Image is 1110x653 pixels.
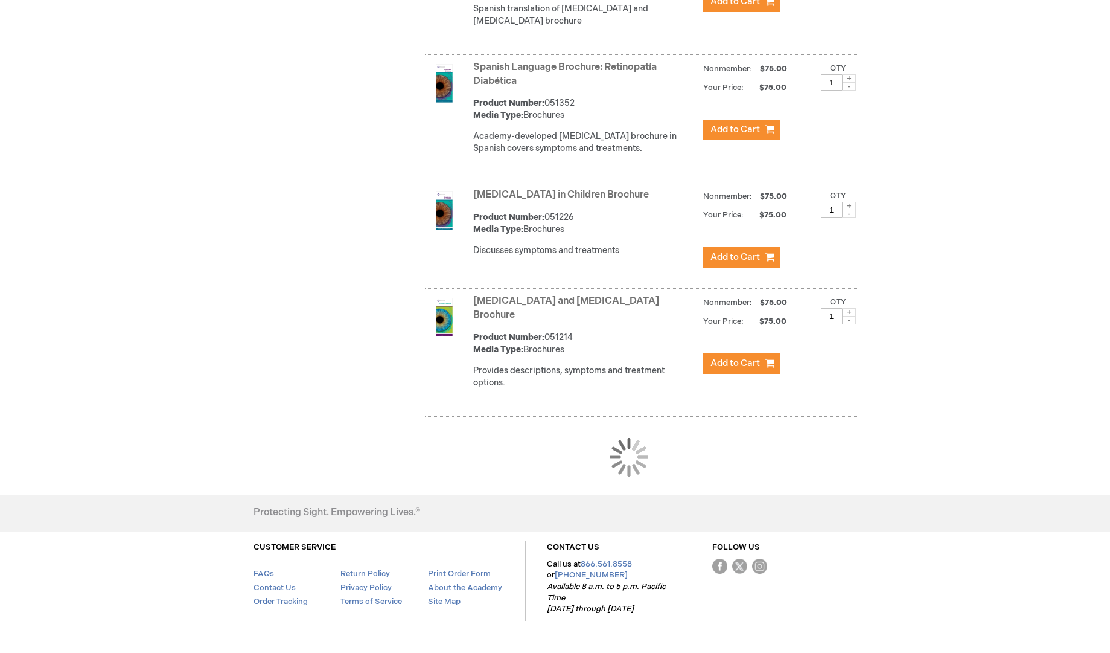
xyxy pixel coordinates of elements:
[547,582,666,614] em: Available 8 a.m. to 5 p.m. Pacific Time [DATE] through [DATE]
[473,62,657,87] a: Spanish Language Brochure: Retinopatía Diabética
[703,62,752,77] strong: Nonmember:
[340,569,390,579] a: Return Policy
[745,210,788,220] span: $75.00
[428,569,491,579] a: Print Order Form
[340,583,392,593] a: Privacy Policy
[428,597,461,606] a: Site Map
[712,542,760,552] a: FOLLOW US
[254,507,420,518] h4: Protecting Sight. Empowering Lives.®
[473,189,649,201] a: [MEDICAL_DATA] in Children Brochure
[473,98,544,108] strong: Product Number:
[428,583,502,593] a: About the Academy
[254,542,336,552] a: CUSTOMER SERVICE
[473,365,697,389] div: Provides descriptions, symptoms and treatment options.
[821,202,843,218] input: Qty
[821,74,843,91] input: Qty
[703,120,780,140] button: Add to Cart
[547,559,669,615] p: Call us at or
[732,559,747,574] img: Twitter
[703,353,780,374] button: Add to Cart
[473,245,697,257] div: Discusses symptoms and treatments
[425,64,464,103] img: Spanish Language Brochure: Retinopatía Diabética
[473,332,697,356] div: 051214 Brochures
[473,295,659,321] a: [MEDICAL_DATA] and [MEDICAL_DATA] Brochure
[830,191,846,201] label: Qty
[610,438,648,477] img: Loading...
[830,63,846,73] label: Qty
[473,110,523,120] strong: Media Type:
[473,97,697,121] div: 051352 Brochures
[473,212,544,222] strong: Product Number:
[473,3,697,27] div: Spanish translation of [MEDICAL_DATA] and [MEDICAL_DATA] brochure
[703,189,752,204] strong: Nonmember:
[555,570,628,580] a: [PHONE_NUMBER]
[254,569,274,579] a: FAQs
[758,191,789,201] span: $75.00
[425,298,464,336] img: Stye and Chalazion Brochure
[473,211,697,236] div: 051226 Brochures
[710,251,760,263] span: Add to Cart
[703,247,780,268] button: Add to Cart
[703,83,744,92] strong: Your Price:
[703,210,744,220] strong: Your Price:
[473,130,697,155] div: Academy-developed [MEDICAL_DATA] brochure in Spanish covers symptoms and treatments.
[758,298,789,307] span: $75.00
[758,64,789,74] span: $75.00
[254,597,308,606] a: Order Tracking
[581,559,632,569] a: 866.561.8558
[473,224,523,234] strong: Media Type:
[425,191,464,230] img: Strabismus in Children Brochure
[752,559,767,574] img: instagram
[710,124,760,135] span: Add to Cart
[712,559,727,574] img: Facebook
[340,597,402,606] a: Terms of Service
[745,83,788,92] span: $75.00
[547,542,599,552] a: CONTACT US
[830,297,846,307] label: Qty
[254,583,296,593] a: Contact Us
[473,344,523,355] strong: Media Type:
[710,358,760,369] span: Add to Cart
[745,317,788,326] span: $75.00
[473,332,544,343] strong: Product Number:
[821,308,843,324] input: Qty
[703,295,752,310] strong: Nonmember:
[703,317,744,326] strong: Your Price:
